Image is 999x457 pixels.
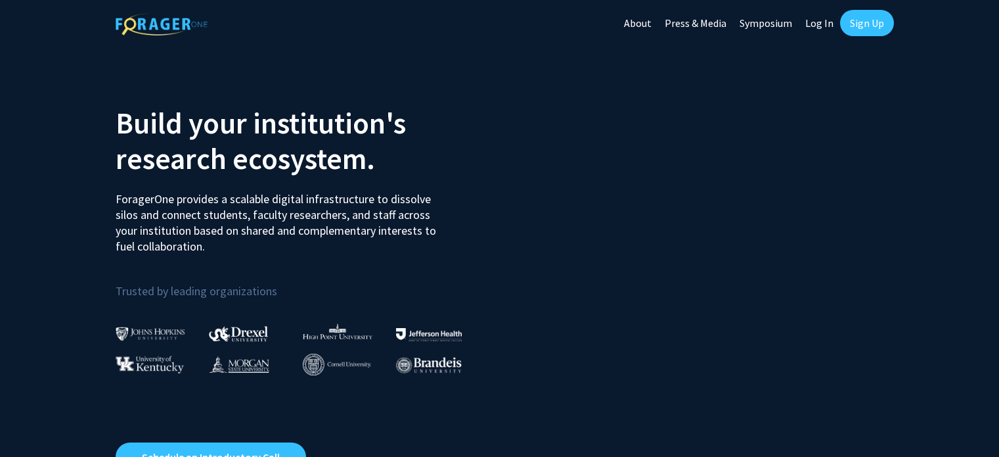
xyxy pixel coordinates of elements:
img: Thomas Jefferson University [396,328,462,341]
h2: Build your institution's research ecosystem. [116,105,490,176]
img: Brandeis University [396,357,462,373]
p: Trusted by leading organizations [116,265,490,301]
img: Cornell University [303,354,371,375]
a: Sign Up [840,10,894,36]
img: ForagerOne Logo [116,12,208,36]
img: Morgan State University [209,356,269,373]
img: University of Kentucky [116,356,184,373]
p: ForagerOne provides a scalable digital infrastructure to dissolve silos and connect students, fac... [116,181,445,254]
img: Johns Hopkins University [116,327,185,341]
img: Drexel University [209,326,268,341]
img: High Point University [303,324,372,339]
